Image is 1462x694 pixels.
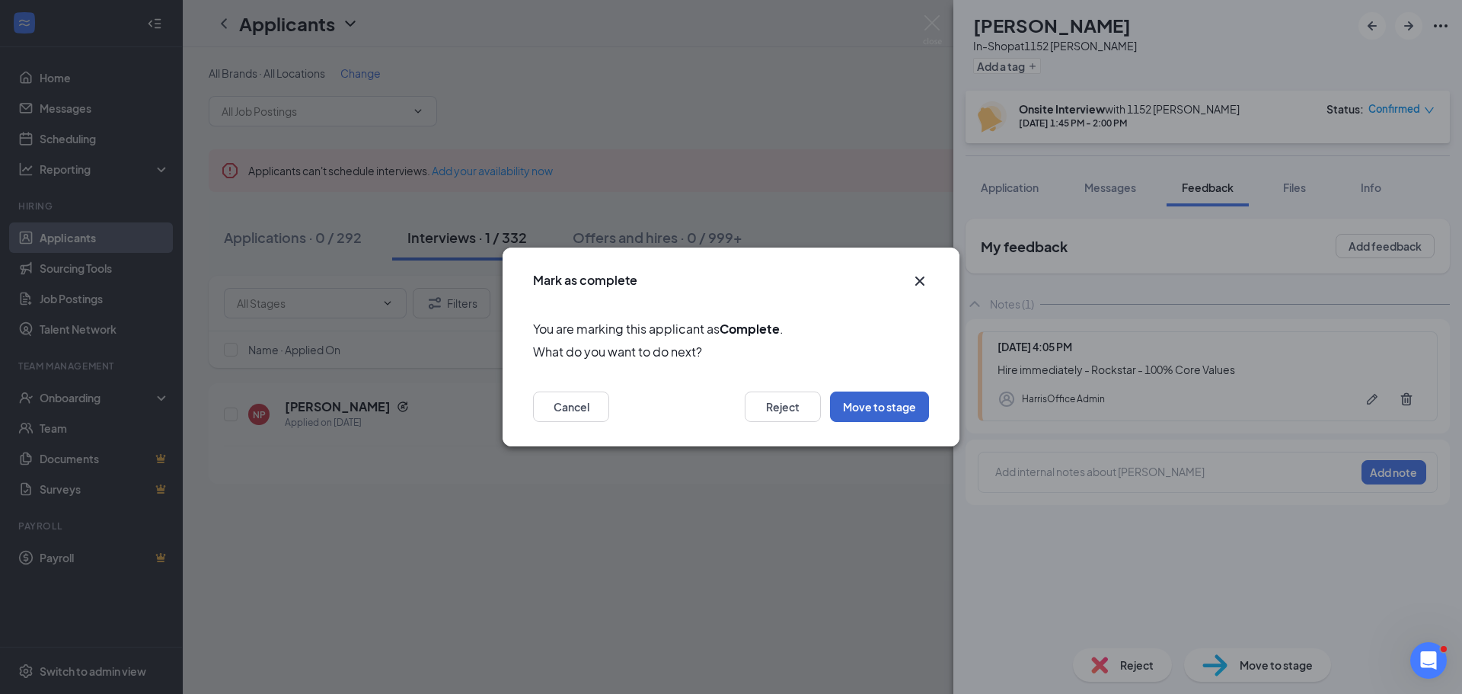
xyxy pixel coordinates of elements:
[720,321,780,337] b: Complete
[533,342,929,361] span: What do you want to do next?
[533,319,929,338] span: You are marking this applicant as .
[1410,642,1447,679] iframe: Intercom live chat
[911,272,929,290] svg: Cross
[745,392,821,422] button: Reject
[533,392,609,422] button: Cancel
[911,272,929,290] button: Close
[830,392,929,422] button: Move to stage
[533,272,637,289] h3: Mark as complete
